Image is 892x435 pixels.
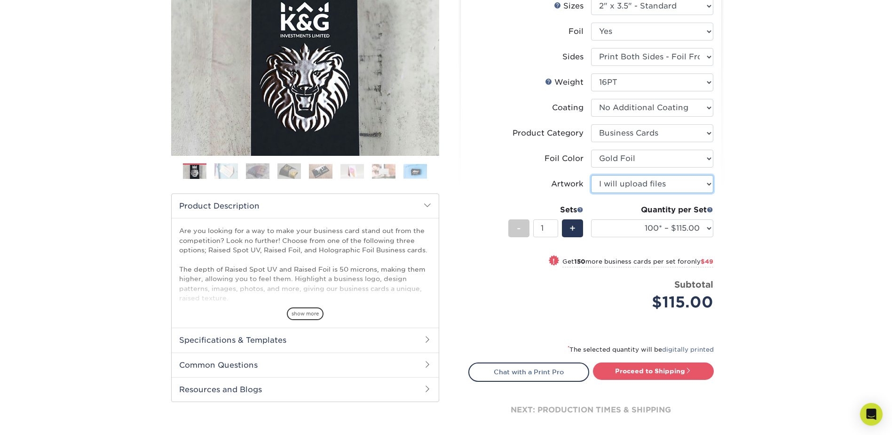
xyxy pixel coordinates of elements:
[172,377,439,402] h2: Resources and Blogs
[591,204,713,216] div: Quantity per Set
[508,204,584,216] div: Sets
[598,291,713,314] div: $115.00
[545,77,584,88] div: Weight
[569,221,576,235] span: +
[246,163,269,179] img: Business Cards 03
[340,164,364,178] img: Business Cards 06
[517,221,521,235] span: -
[568,346,714,353] small: The selected quantity will be
[562,51,584,63] div: Sides
[687,258,713,265] span: only
[554,0,584,12] div: Sizes
[701,258,713,265] span: $49
[403,164,427,178] img: Business Cards 08
[179,226,431,408] p: Are you looking for a way to make your business card stand out from the competition? Look no furt...
[562,258,713,267] small: Get more business cards per set for
[574,258,585,265] strong: 150
[662,346,714,353] a: digitally printed
[277,163,301,179] img: Business Cards 04
[183,160,206,184] img: Business Cards 01
[214,163,238,179] img: Business Cards 02
[172,194,439,218] h2: Product Description
[468,362,589,381] a: Chat with a Print Pro
[172,353,439,377] h2: Common Questions
[593,362,714,379] a: Proceed to Shipping
[545,153,584,164] div: Foil Color
[372,164,395,178] img: Business Cards 07
[513,128,584,139] div: Product Category
[287,307,324,320] span: show more
[860,403,883,426] div: Open Intercom Messenger
[309,164,332,178] img: Business Cards 05
[552,102,584,113] div: Coating
[551,178,584,190] div: Artwork
[568,26,584,37] div: Foil
[674,279,713,290] strong: Subtotal
[172,328,439,352] h2: Specifications & Templates
[553,256,555,266] span: !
